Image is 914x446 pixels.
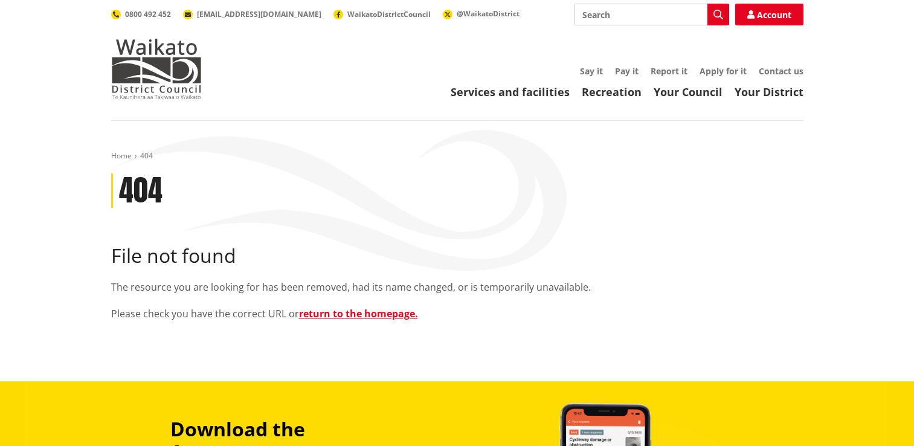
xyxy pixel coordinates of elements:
[111,280,803,294] p: The resource you are looking for has been removed, had its name changed, or is temporarily unavai...
[111,306,803,321] p: Please check you have the correct URL or
[119,173,163,208] h1: 404
[654,85,723,99] a: Your Council
[111,150,132,161] a: Home
[197,9,321,19] span: [EMAIL_ADDRESS][DOMAIN_NAME]
[735,85,803,99] a: Your District
[125,9,171,19] span: 0800 492 452
[111,39,202,99] img: Waikato District Council - Te Kaunihera aa Takiwaa o Waikato
[651,65,687,77] a: Report it
[111,244,803,267] h2: File not found
[735,4,803,25] a: Account
[759,65,803,77] a: Contact us
[443,8,520,19] a: @WaikatoDistrict
[140,150,153,161] span: 404
[111,151,803,161] nav: breadcrumb
[457,8,520,19] span: @WaikatoDistrict
[183,9,321,19] a: [EMAIL_ADDRESS][DOMAIN_NAME]
[347,9,431,19] span: WaikatoDistrictCouncil
[111,9,171,19] a: 0800 492 452
[582,85,642,99] a: Recreation
[299,307,418,320] a: return to the homepage.
[451,85,570,99] a: Services and facilities
[700,65,747,77] a: Apply for it
[333,9,431,19] a: WaikatoDistrictCouncil
[580,65,603,77] a: Say it
[615,65,639,77] a: Pay it
[574,4,729,25] input: Search input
